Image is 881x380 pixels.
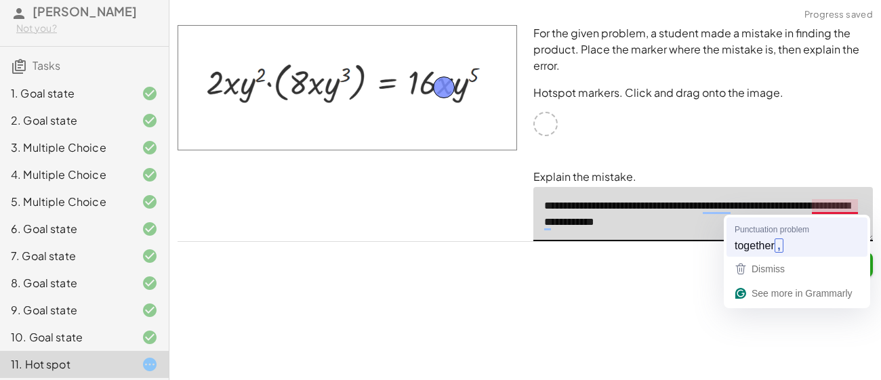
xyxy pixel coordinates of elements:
[142,194,158,210] i: Task finished and correct.
[11,275,120,291] div: 8. Goal state
[142,302,158,318] i: Task finished and correct.
[11,248,120,264] div: 7. Goal state
[804,8,873,22] span: Progress saved
[142,85,158,102] i: Task finished and correct.
[142,356,158,373] i: Task started.
[11,112,120,129] div: 2. Goal state
[11,356,120,373] div: 11. Hot spot
[11,85,120,102] div: 1. Goal state
[142,248,158,264] i: Task finished and correct.
[11,329,120,345] div: 10. Goal state
[533,25,873,74] p: For the given problem, a student made a mistake in finding the product. Place the marker where th...
[11,221,120,237] div: 6. Goal state
[142,329,158,345] i: Task finished and correct.
[533,85,873,101] p: Hotspot markers. Click and drag onto the image.
[142,275,158,291] i: Task finished and correct.
[11,167,120,183] div: 4. Multiple Choice
[11,194,120,210] div: 5. Multiple Choice
[11,140,120,156] div: 3. Multiple Choice
[178,25,517,150] img: b42f739e0bd79d23067a90d0ea4ccfd2288159baac1bcee117f9be6b6edde5c4.png
[142,112,158,129] i: Task finished and correct.
[142,167,158,183] i: Task finished and correct.
[533,169,873,185] p: Explain the mistake.
[533,187,873,241] textarea: To enrich screen reader interactions, please activate Accessibility in Grammarly extension settings
[33,58,60,72] span: Tasks
[16,22,158,35] div: Not you?
[11,302,120,318] div: 9. Goal state
[142,221,158,237] i: Task finished and correct.
[142,140,158,156] i: Task finished and correct.
[33,3,137,19] span: [PERSON_NAME]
